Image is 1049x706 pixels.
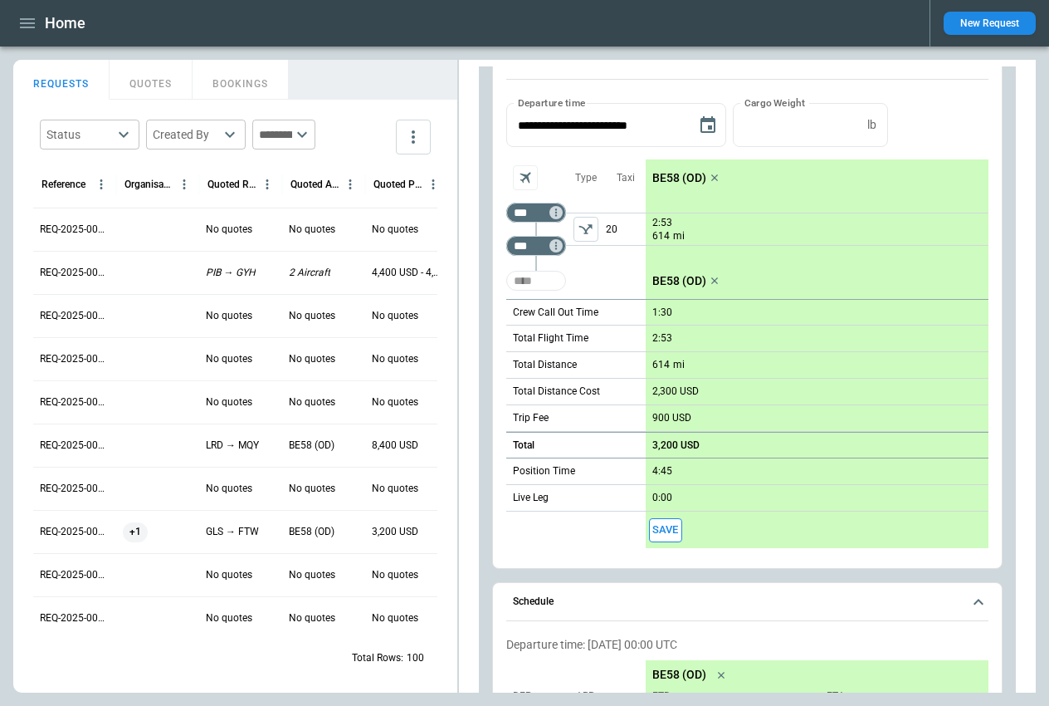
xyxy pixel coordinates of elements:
[372,223,418,237] p: No quotes
[207,179,256,190] div: Quoted Route
[513,411,549,425] p: Trip Fee
[691,109,725,142] button: Choose date, selected date is Sep 15, 2025
[652,668,706,682] p: BE58 (OD)
[652,274,706,288] p: BE58 (OD)
[372,568,418,582] p: No quotes
[573,217,598,242] span: Type of sector
[173,174,195,195] button: Organisation column menu
[617,171,635,185] p: Taxi
[193,60,289,100] button: BOOKINGS
[944,12,1036,35] button: New Request
[513,491,549,505] p: Live Leg
[513,331,588,346] p: Total Flight Time
[506,203,566,223] div: Not found
[289,352,335,366] p: No quotes
[652,229,670,243] p: 614
[506,271,566,291] div: Too short
[646,159,988,548] div: scrollable content
[513,596,554,607] h6: Schedule
[206,439,259,453] p: LRD → MQY
[396,120,431,154] button: more
[372,352,418,366] p: No quotes
[513,689,571,704] p: Dep
[652,689,814,704] p: ETD
[206,482,252,496] p: No quotes
[40,439,110,453] p: REQ-2025-000273
[289,439,334,453] p: BE58 (OD)
[407,651,424,665] p: 100
[575,171,597,185] p: Type
[673,358,685,372] p: mi
[649,518,682,542] span: Save this aircraft quote and copy details to clipboard
[373,179,422,190] div: Quoted Price
[372,395,418,409] p: No quotes
[673,229,685,243] p: mi
[820,689,982,704] p: ETA
[289,223,335,237] p: No quotes
[372,266,442,280] p: 4,400 USD - 4,500 USD
[513,165,538,190] span: Aircraft selection
[652,492,672,504] p: 0:00
[206,352,252,366] p: No quotes
[576,689,634,704] p: Arr
[506,236,566,256] div: Too short
[289,568,335,582] p: No quotes
[289,611,335,625] p: No quotes
[40,266,110,280] p: REQ-2025-000277
[513,306,598,320] p: Crew Call Out Time
[290,179,339,190] div: Quoted Aircraft
[45,13,85,33] h1: Home
[206,568,252,582] p: No quotes
[256,174,278,195] button: Quoted Route column menu
[372,525,418,539] p: 3,200 USD
[744,96,805,110] label: Cargo Weight
[40,223,110,237] p: REQ-2025-000278
[123,511,148,553] span: +1
[289,482,335,496] p: No quotes
[206,309,252,323] p: No quotes
[372,309,418,323] p: No quotes
[652,306,672,319] p: 1:30
[40,309,110,323] p: REQ-2025-000276
[206,266,256,280] p: PIB → GYH
[206,395,252,409] p: No quotes
[422,174,444,195] button: Quoted Price column menu
[506,638,988,652] p: Departure time: [DATE] 00:00 UTC
[124,179,173,190] div: Organisation
[40,568,110,582] p: REQ-2025-000270
[206,611,252,625] p: No quotes
[339,174,361,195] button: Quoted Aircraft column menu
[513,440,534,451] h6: Total
[90,174,112,195] button: Reference column menu
[372,439,418,453] p: 8,400 USD
[206,223,252,237] p: No quotes
[652,412,691,424] p: 900 USD
[513,358,577,372] p: Total Distance
[652,465,672,478] p: 4:45
[606,213,646,245] p: 20
[513,385,600,399] p: Total Distance Cost
[40,611,110,625] p: REQ-2025-000269
[513,464,575,478] p: Position Time
[41,179,85,190] div: Reference
[289,395,335,409] p: No quotes
[867,118,876,132] p: lb
[110,60,193,100] button: QUOTES
[372,482,418,496] p: No quotes
[46,126,113,143] div: Status
[652,439,700,452] p: 3,200 USD
[372,611,418,625] p: No quotes
[289,525,334,539] p: BE58 (OD)
[652,171,706,185] p: BE58 (OD)
[506,583,988,621] button: Schedule
[153,126,219,143] div: Created By
[518,96,586,110] label: Departure time
[40,395,110,409] p: REQ-2025-000274
[649,518,682,542] button: Save
[40,482,110,496] p: REQ-2025-000272
[573,217,598,242] button: left aligned
[652,332,672,345] p: 2:53
[13,60,110,100] button: REQUESTS
[289,309,335,323] p: No quotes
[289,266,330,280] p: 2 Aircraft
